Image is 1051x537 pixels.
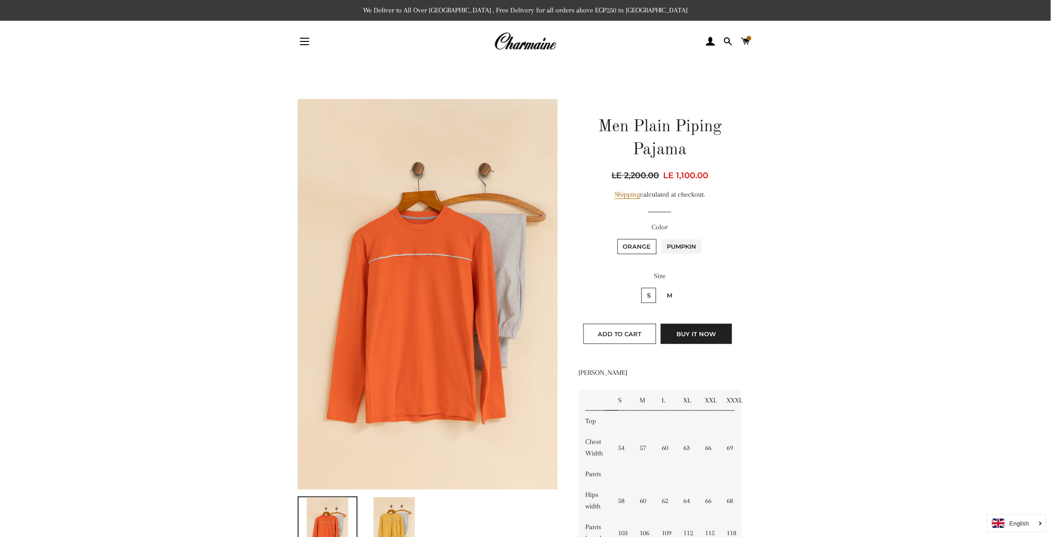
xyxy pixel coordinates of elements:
[578,189,742,200] div: calculated at checkout.
[662,239,702,254] label: Pumpkin
[676,432,698,464] td: 63
[578,484,612,517] td: Hips width
[612,169,662,182] span: LE 2,200.00
[655,432,676,464] td: 60
[578,411,612,432] td: Top
[720,484,742,517] td: 68
[720,390,742,411] td: XXXL
[655,390,676,411] td: L
[633,484,655,517] td: 60
[699,432,720,464] td: 66
[618,239,657,254] label: Orange
[661,324,732,344] button: Buy it now
[641,288,656,303] label: S
[664,170,709,181] span: LE 1,100.00
[578,464,612,484] td: Pants
[612,390,633,411] td: S
[633,390,655,411] td: M
[598,330,642,338] span: Add to Cart
[720,432,742,464] td: 69
[578,116,742,162] h1: Men Plain Piping Pajama
[699,484,720,517] td: 66
[633,432,655,464] td: 57
[298,99,558,489] img: Men Plain Piping Pajama
[612,484,633,517] td: 58
[1010,520,1029,526] i: English
[578,222,742,233] label: Color
[583,324,656,344] button: Add to Cart
[676,484,698,517] td: 64
[612,432,633,464] td: 54
[699,390,720,411] td: XXL
[578,432,612,464] td: Chest Width
[992,519,1041,528] a: English
[661,288,678,303] label: M
[494,31,556,52] img: Charmaine Egypt
[615,190,641,199] a: Shipping
[655,484,676,517] td: 62
[578,270,742,282] label: Size
[578,367,742,379] p: [PERSON_NAME]
[676,390,698,411] td: XL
